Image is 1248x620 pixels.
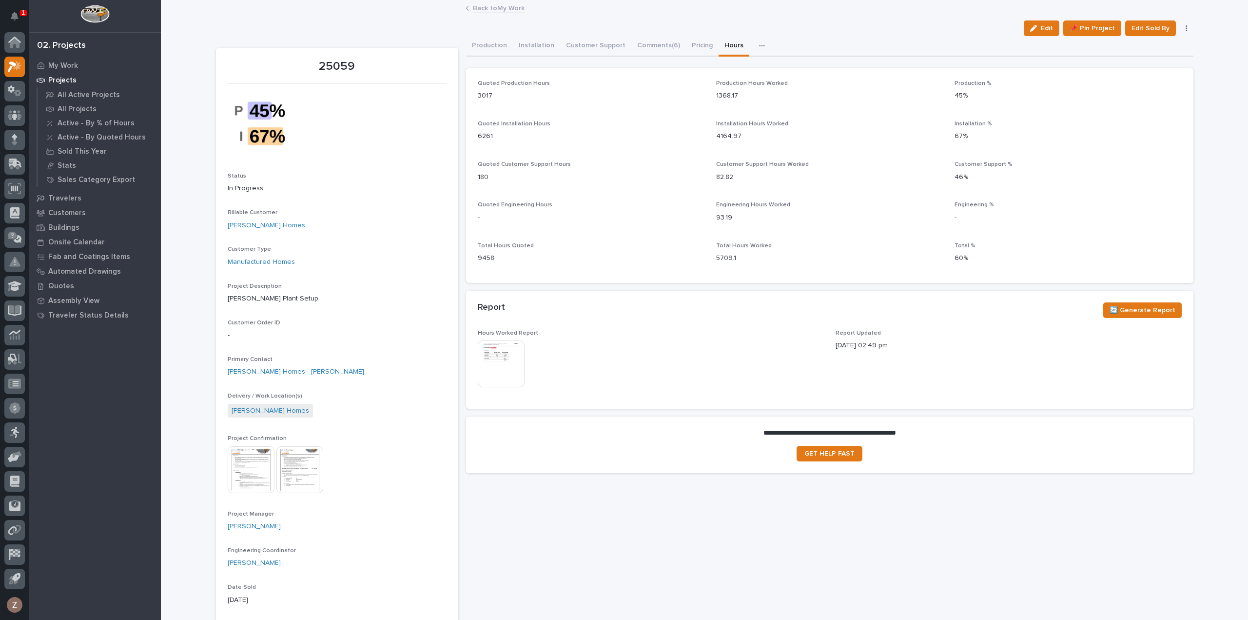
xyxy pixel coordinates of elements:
p: 45% [955,91,1181,101]
h2: Report [478,302,505,313]
span: Production % [955,80,992,86]
p: 93.19 [716,213,943,223]
p: All Projects [58,105,97,114]
p: 1 [21,9,25,16]
a: Quotes [29,279,161,293]
a: Onsite Calendar [29,235,161,249]
a: Stats [38,159,161,172]
p: Traveler Status Details [48,311,129,320]
span: Installation Hours Worked [716,121,788,127]
button: Customer Support [560,36,631,57]
span: Billable Customer [228,210,277,216]
button: 🔄 Generate Report [1103,302,1182,318]
p: Sold This Year [58,147,107,156]
p: 46% [955,172,1181,182]
p: - [955,213,1181,223]
button: Installation [513,36,560,57]
button: Edit [1024,20,1059,36]
button: Notifications [4,6,25,26]
span: Customer Order ID [228,320,280,326]
p: Fab and Coatings Items [48,253,130,261]
a: Active - By Quoted Hours [38,130,161,144]
span: Primary Contact [228,357,273,362]
p: Projects [48,76,77,85]
span: 🔄 Generate Report [1110,304,1175,316]
a: Sales Category Export [38,173,161,186]
a: Automated Drawings [29,264,161,279]
a: [PERSON_NAME] [228,521,281,532]
span: GET HELP FAST [804,450,855,457]
p: 4164.97 [716,131,943,141]
span: Customer Type [228,246,271,252]
p: - [478,213,704,223]
button: users-avatar [4,595,25,615]
span: Edit [1041,24,1053,33]
span: Engineering Coordinator [228,548,296,554]
a: Fab and Coatings Items [29,249,161,264]
p: Quotes [48,282,74,291]
p: Buildings [48,223,79,232]
p: [PERSON_NAME] Plant Setup [228,294,447,304]
div: Notifications1 [12,12,25,27]
a: GET HELP FAST [797,446,862,461]
p: 5709.1 [716,253,943,263]
span: Quoted Installation Hours [478,121,550,127]
p: Sales Category Export [58,176,135,184]
span: Quoted Engineering Hours [478,202,552,208]
p: Automated Drawings [48,267,121,276]
span: Quoted Production Hours [478,80,550,86]
button: Production [466,36,513,57]
button: Hours [719,36,749,57]
p: 60% [955,253,1181,263]
a: All Active Projects [38,88,161,101]
p: Assembly View [48,297,99,305]
a: Back toMy Work [473,2,525,13]
div: 02. Projects [37,40,86,51]
a: Manufactured Homes [228,257,295,267]
a: [PERSON_NAME] [228,558,281,568]
span: Installation % [955,121,992,127]
p: Stats [58,161,76,170]
p: 82.82 [716,172,943,182]
a: Active - By % of Hours [38,116,161,130]
a: Travelers [29,191,161,205]
p: [DATE] [228,595,447,605]
span: Project Description [228,283,282,289]
span: Status [228,173,246,179]
span: Production Hours Worked [716,80,788,86]
span: Total Hours Worked [716,243,772,249]
span: Delivery / Work Location(s) [228,393,302,399]
p: 25059 [228,60,447,74]
p: [DATE] 02:49 pm [836,340,1182,351]
span: Quoted Customer Support Hours [478,161,571,167]
span: 📌 Pin Project [1070,22,1115,34]
span: Project Manager [228,511,274,517]
p: 9458 [478,253,704,263]
span: Edit Sold By [1131,22,1170,34]
a: [PERSON_NAME] Homes [232,406,309,416]
span: Engineering Hours Worked [716,202,790,208]
a: Traveler Status Details [29,308,161,322]
span: Hours Worked Report [478,330,538,336]
p: 6261 [478,131,704,141]
a: [PERSON_NAME] Homes [228,220,305,231]
p: - [228,330,447,340]
a: Sold This Year [38,144,161,158]
span: Date Sold [228,584,256,590]
span: Engineering % [955,202,994,208]
span: Total Hours Quoted [478,243,534,249]
button: 📌 Pin Project [1063,20,1121,36]
a: [PERSON_NAME] Homes - [PERSON_NAME] [228,367,364,377]
img: Workspace Logo [80,5,109,23]
a: Assembly View [29,293,161,308]
p: 3017 [478,91,704,101]
p: In Progress [228,183,447,194]
a: My Work [29,58,161,73]
span: Project Confirmation [228,436,287,441]
p: Active - By % of Hours [58,119,135,128]
span: Customer Support % [955,161,1013,167]
p: Travelers [48,194,81,203]
p: 67% [955,131,1181,141]
p: 180 [478,172,704,182]
p: 1368.17 [716,91,943,101]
